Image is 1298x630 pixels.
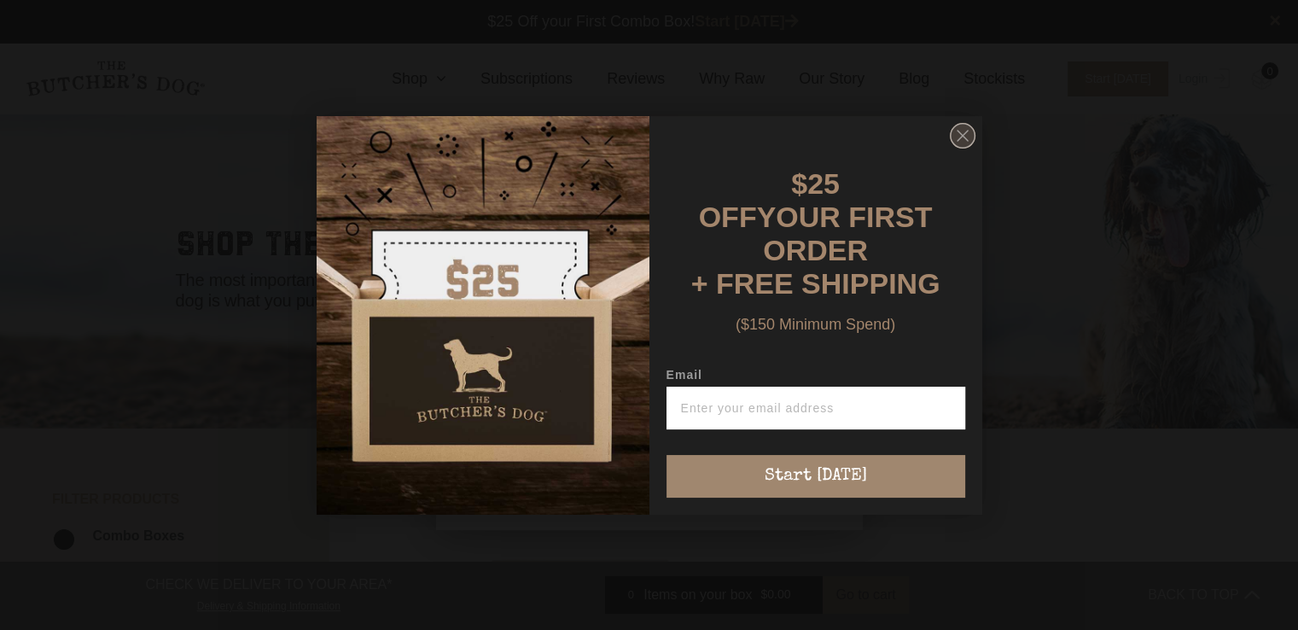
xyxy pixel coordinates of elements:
label: Email [666,368,965,387]
button: Start [DATE] [666,455,965,498]
button: Close dialog [950,123,975,149]
input: Enter your email address [666,387,965,429]
span: ($150 Minimum Spend) [736,316,895,333]
img: d0d537dc-5429-4832-8318-9955428ea0a1.jpeg [317,116,649,515]
span: YOUR FIRST ORDER + FREE SHIPPING [691,201,940,300]
span: $25 OFF [699,167,840,233]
